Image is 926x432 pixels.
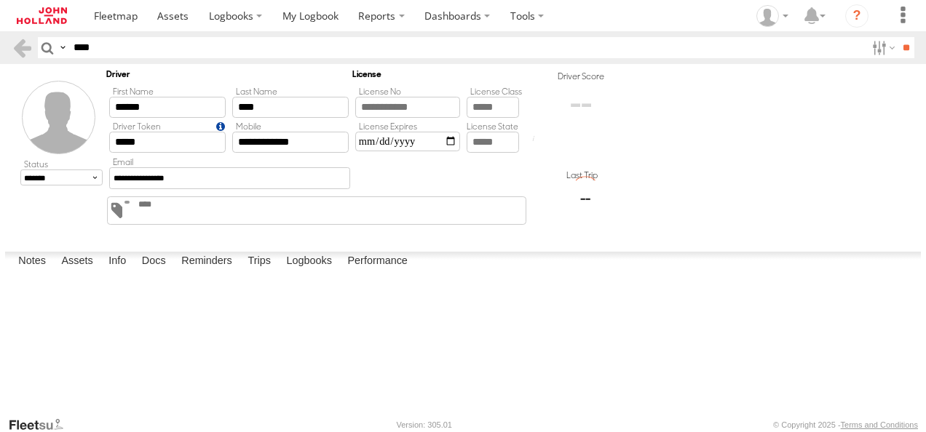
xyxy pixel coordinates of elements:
a: Visit our Website [8,417,75,432]
span: -- [537,190,634,207]
a: Terms and Conditions [841,420,918,429]
a: Return to Dashboard [4,4,80,28]
h5: License [352,68,526,80]
label: Logbooks [279,252,339,272]
label: Search Query [57,37,68,58]
label: Docs [135,252,173,272]
label: Performance [340,252,415,272]
label: Driver ID is a unique identifier of your choosing, e.g. Employee No., Licence Number [109,121,226,132]
label: Info [101,252,133,272]
i: ? [845,4,868,28]
div: Adam Dippie [751,5,794,27]
label: Search Filter Options [866,37,898,58]
div: © Copyright 2025 - [773,420,918,429]
img: jhg-logo.svg [17,7,67,24]
label: Assets [54,252,100,272]
a: Back to previous Page [12,37,33,58]
div: Version: 305.01 [397,420,452,429]
label: Trips [240,252,278,272]
label: Notes [11,252,53,272]
div: Average score based on the driver's last 7 days trips / Max score during the same period. [527,134,549,145]
label: Reminders [174,252,240,272]
h5: Driver [106,68,352,80]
